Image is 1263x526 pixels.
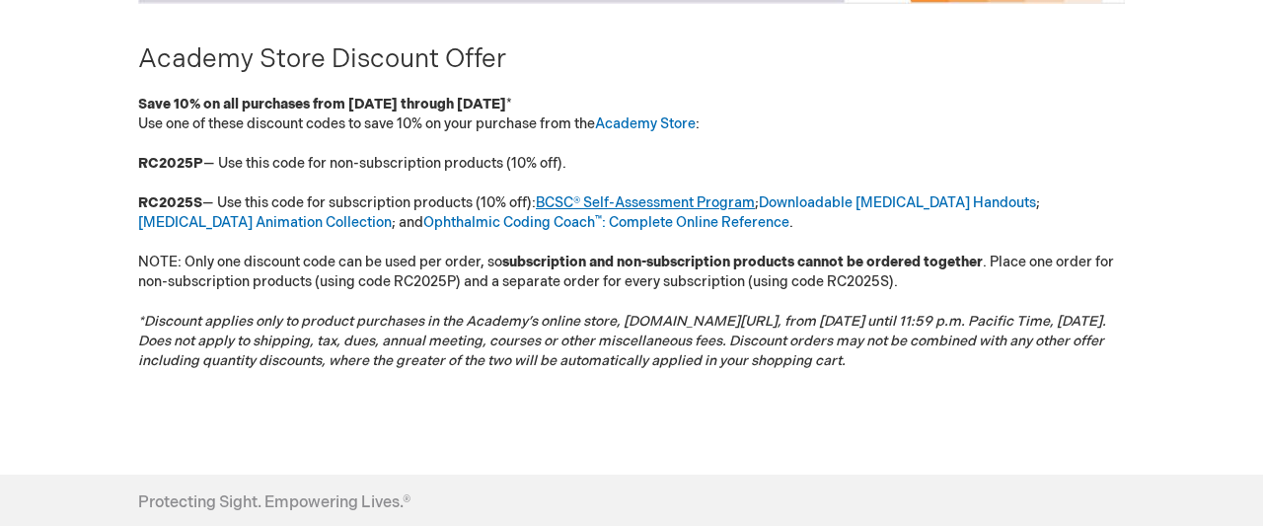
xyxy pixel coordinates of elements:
strong: RC2025S [138,194,202,211]
span: Save 10% on all purchases from [DATE] through [DATE] [138,96,506,113]
em: *Discount applies only to product purchases in the Academy’s online store, [DOMAIN_NAME][URL], fr... [138,313,1106,369]
a: Academy Store [595,115,696,132]
sup: ™ [595,213,602,225]
a: Downloadable [MEDICAL_DATA] Handouts [759,194,1036,211]
h4: Protecting Sight. Empowering Lives.® [138,494,410,512]
a: [MEDICAL_DATA] Animation Collection [138,214,392,231]
strong: RC2025P [138,155,203,172]
a: Ophthalmic Coding Coach™: Complete Online Reference [423,214,789,231]
a: BCSC® Self-Assessment Program [536,194,755,211]
strong: subscription and non-subscription products cannot be ordered together [502,254,983,270]
h1: Academy Store Discount Offer [138,46,1125,75]
p: Use one of these discount codes to save 10% on your purchase from the : — Use this code for non-s... [138,114,1125,371]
